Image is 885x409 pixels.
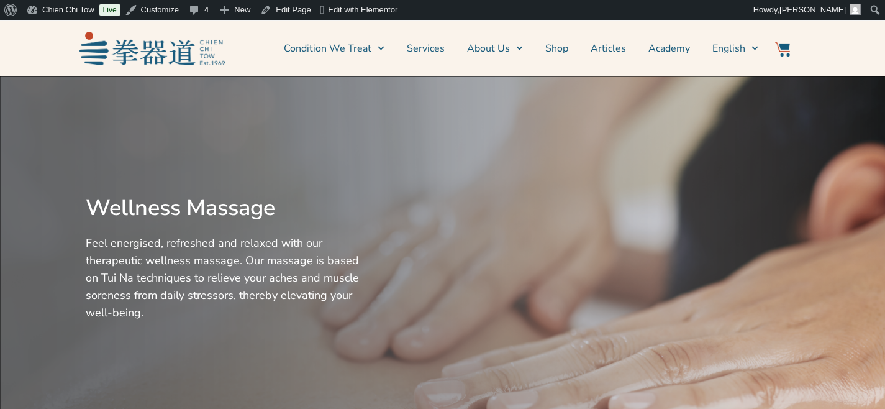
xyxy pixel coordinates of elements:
[467,33,523,64] a: About Us
[407,33,445,64] a: Services
[284,33,384,64] a: Condition We Treat
[779,5,846,14] span: [PERSON_NAME]
[86,195,371,222] h2: Wellness Massage
[545,33,568,64] a: Shop
[99,4,120,16] a: Live
[328,5,397,14] span: Edit with Elementor
[775,42,790,57] img: Website Icon-03
[712,41,745,56] span: English
[231,33,759,64] nav: Menu
[86,234,371,321] p: Feel energised, refreshed and relaxed with our therapeutic wellness massage. Our massage is based...
[712,33,758,64] a: English
[591,33,626,64] a: Articles
[648,33,690,64] a: Academy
